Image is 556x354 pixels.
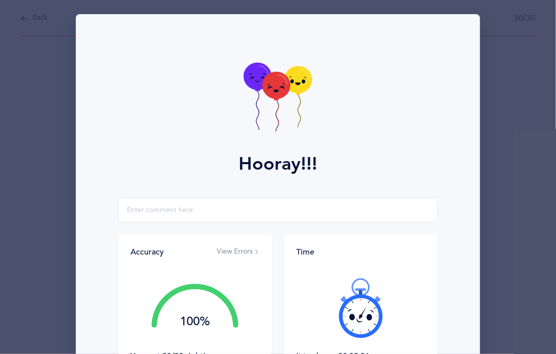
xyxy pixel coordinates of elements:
[152,316,239,328] div: 100%
[239,150,317,178] div: Hooray!!!
[130,246,164,258] div: Accuracy
[296,246,426,258] div: Time
[217,247,260,257] button: View Errors
[118,198,438,222] input: Enter comment here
